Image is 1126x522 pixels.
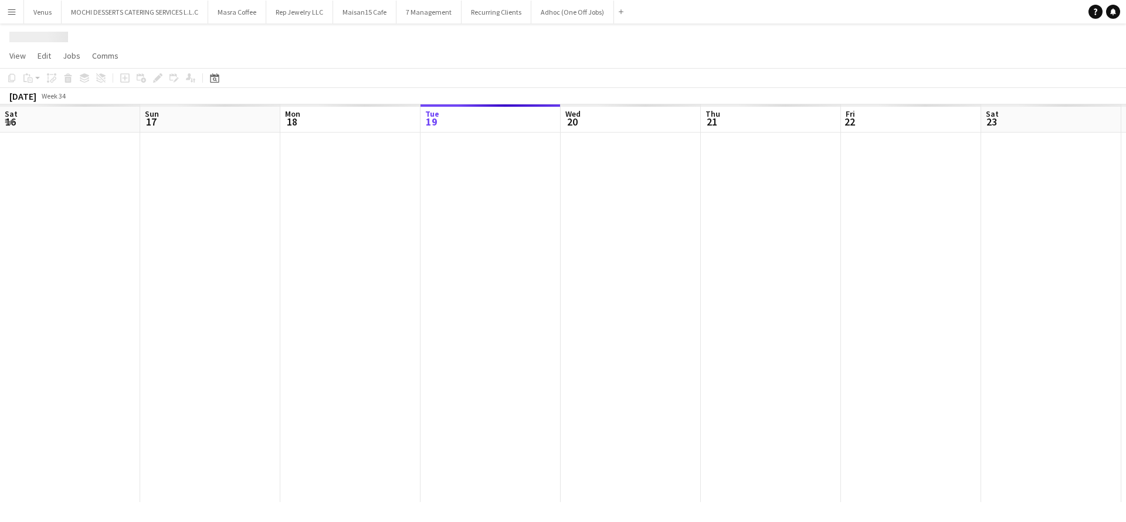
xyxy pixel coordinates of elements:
span: Sat [5,109,18,119]
button: Masra Coffee [208,1,266,23]
button: Recurring Clients [462,1,531,23]
span: Week 34 [39,91,68,100]
button: Maisan15 Cafe [333,1,396,23]
span: 18 [283,115,300,128]
button: Rep Jewelry LLC [266,1,333,23]
span: Sun [145,109,159,119]
button: Venus [24,1,62,23]
span: Fri [846,109,855,119]
span: Wed [565,109,581,119]
a: View [5,48,30,63]
span: 17 [143,115,159,128]
span: 19 [423,115,439,128]
span: Sat [986,109,999,119]
button: 7 Management [396,1,462,23]
span: Thu [706,109,720,119]
a: Edit [33,48,56,63]
a: Comms [87,48,123,63]
span: View [9,50,26,61]
span: 20 [564,115,581,128]
span: 22 [844,115,855,128]
span: 23 [984,115,999,128]
a: Jobs [58,48,85,63]
span: 16 [3,115,18,128]
span: 21 [704,115,720,128]
button: Adhoc (One Off Jobs) [531,1,614,23]
span: Edit [38,50,51,61]
span: Tue [425,109,439,119]
button: MOCHI DESSERTS CATERING SERVICES L.L.C [62,1,208,23]
span: Comms [92,50,118,61]
div: [DATE] [9,90,36,102]
span: Mon [285,109,300,119]
span: Jobs [63,50,80,61]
